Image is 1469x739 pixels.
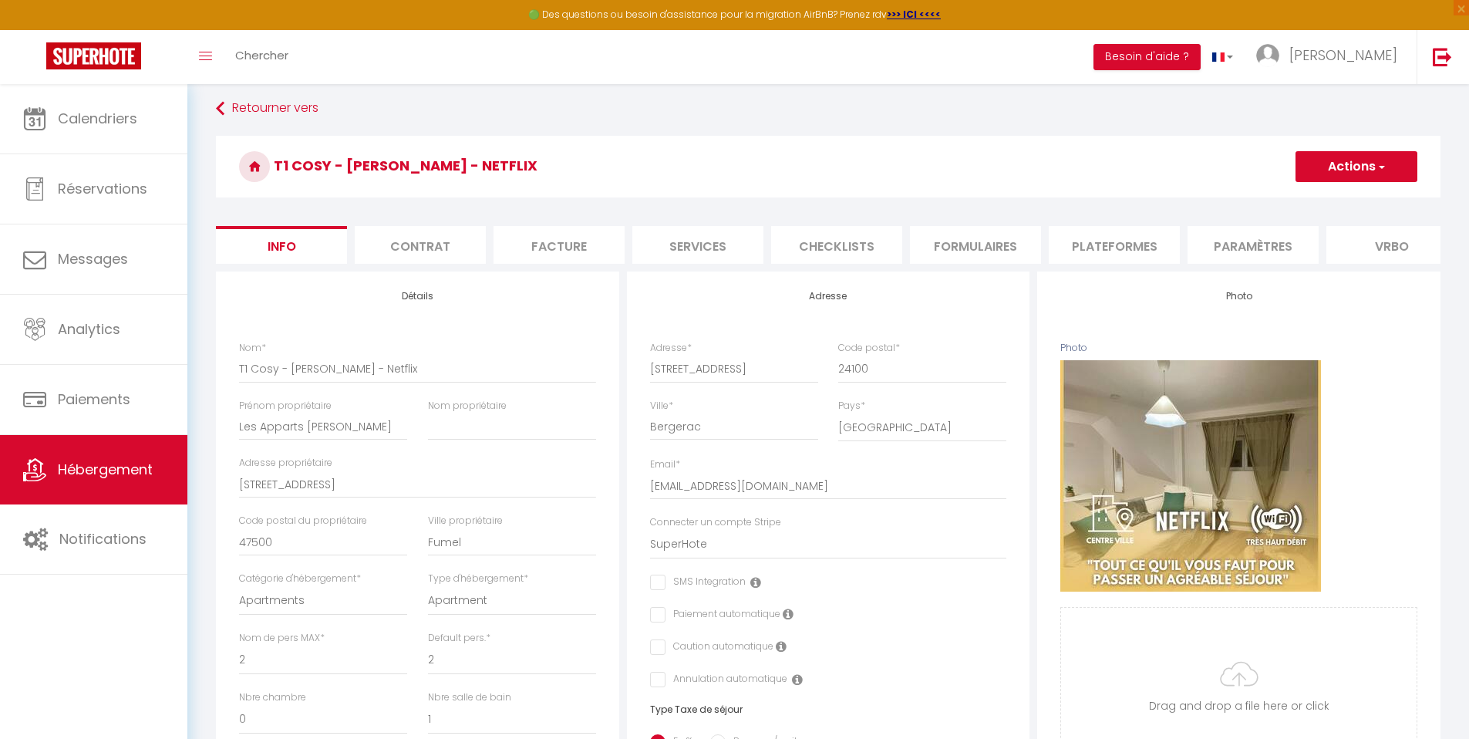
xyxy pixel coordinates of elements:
label: Prénom propriétaire [239,399,332,413]
span: Notifications [59,529,147,548]
label: Adresse propriétaire [239,456,332,471]
label: Nom propriétaire [428,399,507,413]
span: Hébergement [58,460,153,479]
li: Paramètres [1188,226,1319,264]
label: Catégorie d'hébergement [239,572,361,586]
label: Code postal du propriétaire [239,514,367,528]
img: Super Booking [46,42,141,69]
img: logout [1433,47,1452,66]
a: ... [PERSON_NAME] [1245,30,1417,84]
label: Ville [650,399,673,413]
li: Vrbo [1326,226,1457,264]
img: ... [1256,44,1279,67]
label: Nom de pers MAX [239,631,325,646]
span: Messages [58,249,128,268]
label: Photo [1060,341,1087,356]
span: Analytics [58,319,120,339]
label: Pays [838,399,865,413]
label: Email [650,457,680,472]
h6: Type Taxe de séjour [650,704,1007,715]
label: Paiement automatique [665,607,780,624]
li: Checklists [771,226,902,264]
h4: Photo [1060,291,1417,302]
span: Réservations [58,179,147,198]
label: Caution automatique [665,639,773,656]
a: >>> ICI <<<< [887,8,941,21]
label: Default pers. [428,631,490,646]
li: Formulaires [910,226,1041,264]
button: Besoin d'aide ? [1093,44,1201,70]
span: Calendriers [58,109,137,128]
a: Chercher [224,30,300,84]
span: Chercher [235,47,288,63]
span: Paiements [58,390,130,409]
label: Code postal [838,341,900,356]
h3: T1 Cosy - [PERSON_NAME] - Netflix [216,136,1440,197]
li: Contrat [355,226,486,264]
button: Actions [1295,151,1417,182]
span: [PERSON_NAME] [1289,46,1397,65]
label: Adresse [650,341,692,356]
a: Retourner vers [216,95,1440,123]
label: Connecter un compte Stripe [650,515,781,530]
li: Plateformes [1049,226,1180,264]
li: Facture [494,226,625,264]
label: Type d'hébergement [428,572,528,586]
label: Nbre salle de bain [428,690,511,705]
li: Info [216,226,347,264]
li: Services [632,226,763,264]
label: Ville propriétaire [428,514,503,528]
h4: Adresse [650,291,1007,302]
label: Nom [239,341,266,356]
h4: Détails [239,291,596,302]
label: Nbre chambre [239,690,306,705]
